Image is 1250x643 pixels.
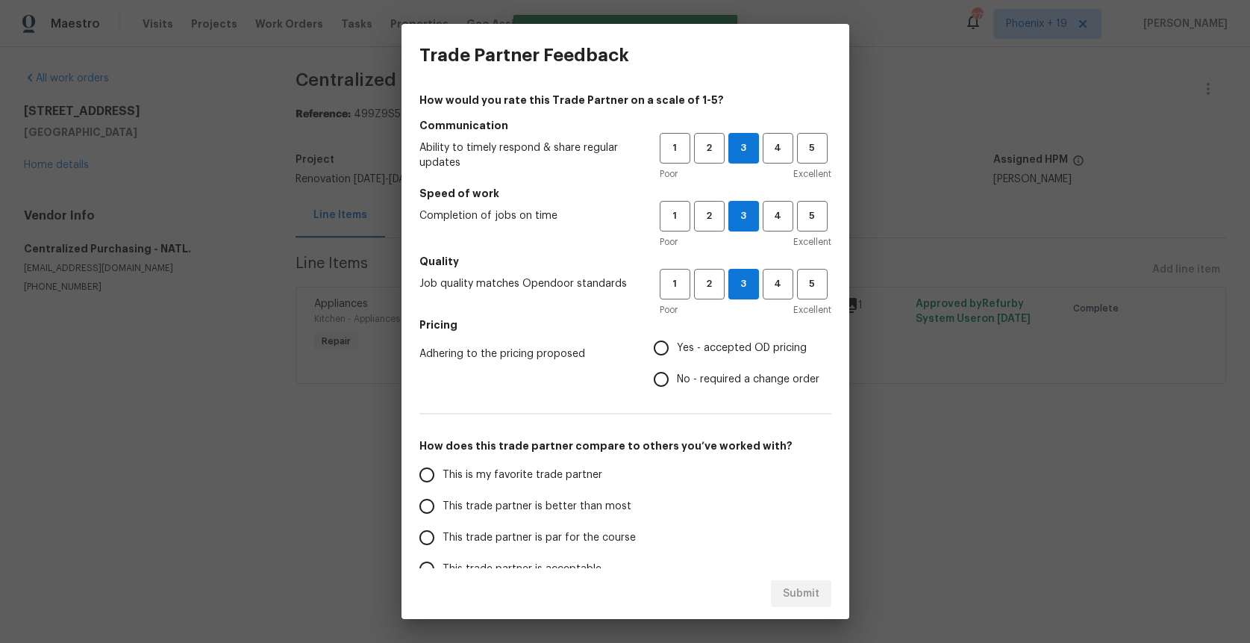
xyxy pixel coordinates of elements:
[419,93,831,108] h4: How would you rate this Trade Partner on a scale of 1-5?
[419,45,629,66] h3: Trade Partner Feedback
[729,140,758,157] span: 3
[694,133,725,164] button: 2
[764,208,792,225] span: 4
[660,302,678,317] span: Poor
[694,201,725,232] button: 2
[419,140,636,170] span: Ability to timely respond & share regular updates
[419,276,636,291] span: Job quality matches Opendoor standards
[419,254,831,269] h5: Quality
[763,201,793,232] button: 4
[443,468,602,483] span: This is my favorite trade partner
[661,140,689,157] span: 1
[660,269,690,299] button: 1
[793,234,831,249] span: Excellent
[799,276,826,293] span: 5
[764,140,792,157] span: 4
[696,208,723,225] span: 2
[696,140,723,157] span: 2
[654,332,831,395] div: Pricing
[728,201,759,232] button: 3
[763,133,793,164] button: 4
[443,562,601,577] span: This trade partner is acceptable
[764,276,792,293] span: 4
[728,133,759,164] button: 3
[419,459,831,616] div: How does this trade partner compare to others you’ve worked with?
[677,341,807,356] span: Yes - accepted OD pricing
[728,269,759,299] button: 3
[694,269,725,299] button: 2
[797,133,828,164] button: 5
[763,269,793,299] button: 4
[419,186,831,201] h5: Speed of work
[799,208,826,225] span: 5
[419,208,636,223] span: Completion of jobs on time
[793,167,831,181] span: Excellent
[660,167,678,181] span: Poor
[419,317,831,332] h5: Pricing
[419,347,630,361] span: Adhering to the pricing proposed
[793,302,831,317] span: Excellent
[419,438,831,453] h5: How does this trade partner compare to others you’ve worked with?
[443,530,636,546] span: This trade partner is par for the course
[660,234,678,249] span: Poor
[677,372,819,388] span: No - required a change order
[661,208,689,225] span: 1
[799,140,826,157] span: 5
[797,201,828,232] button: 5
[443,499,631,515] span: This trade partner is better than most
[729,208,758,225] span: 3
[419,118,831,133] h5: Communication
[729,276,758,293] span: 3
[660,201,690,232] button: 1
[660,133,690,164] button: 1
[696,276,723,293] span: 2
[797,269,828,299] button: 5
[661,276,689,293] span: 1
